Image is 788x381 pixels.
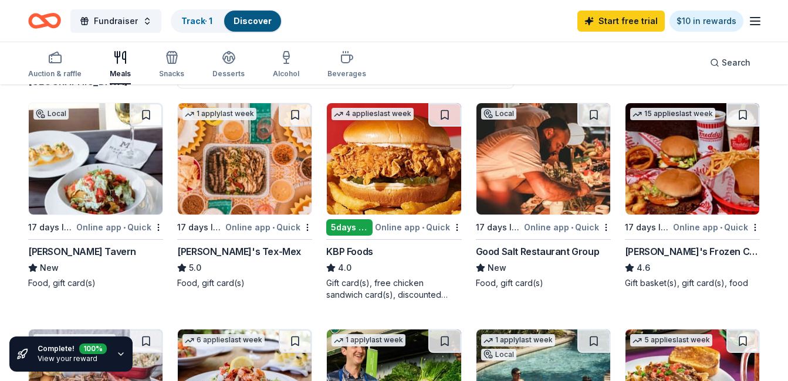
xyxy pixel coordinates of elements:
[630,108,715,120] div: 15 applies last week
[327,69,366,79] div: Beverages
[123,223,126,232] span: •
[273,46,299,84] button: Alcohol
[625,244,760,258] div: [PERSON_NAME]'s Frozen Custard & Steakburgers
[28,220,74,234] div: 17 days left
[488,261,506,275] span: New
[28,69,82,79] div: Auction & raffle
[422,223,424,232] span: •
[189,261,201,275] span: 5.0
[637,261,650,275] span: 4.6
[571,223,573,232] span: •
[76,220,163,234] div: Online app Quick
[28,46,82,84] button: Auction & raffle
[326,103,461,301] a: Image for KBP Foods4 applieslast week5days leftOnline app•QuickKBP Foods4.0Gift card(s), free chi...
[701,51,760,74] button: Search
[234,16,272,26] a: Discover
[272,223,275,232] span: •
[40,261,59,275] span: New
[178,103,312,215] img: Image for Chuy's Tex-Mex
[110,46,131,84] button: Meals
[625,103,760,289] a: Image for Freddy's Frozen Custard & Steakburgers15 applieslast week17 days leftOnline app•Quick[P...
[625,220,671,234] div: 17 days left
[212,69,245,79] div: Desserts
[326,277,461,301] div: Gift card(s), free chicken sandwich card(s), discounted catering
[481,108,516,120] div: Local
[94,14,138,28] span: Fundraiser
[327,103,461,215] img: Image for KBP Foods
[177,244,301,258] div: [PERSON_NAME]'s Tex-Mex
[28,103,163,289] a: Image for Marlow's TavernLocal17 days leftOnline app•Quick[PERSON_NAME] TavernNewFood, gift card(s)
[481,334,555,346] div: 1 apply last week
[177,277,312,289] div: Food, gift card(s)
[182,108,256,120] div: 1 apply last week
[79,341,107,352] div: 100 %
[38,343,107,354] div: Complete!
[28,244,136,258] div: [PERSON_NAME] Tavern
[28,277,163,289] div: Food, gift card(s)
[722,56,750,70] span: Search
[38,354,97,363] a: View your reward
[673,220,760,234] div: Online app Quick
[28,7,61,35] a: Home
[33,108,69,120] div: Local
[476,277,611,289] div: Food, gift card(s)
[70,9,161,33] button: Fundraiser
[171,9,282,33] button: Track· 1Discover
[212,46,245,84] button: Desserts
[159,46,184,84] button: Snacks
[625,277,760,289] div: Gift basket(s), gift card(s), food
[476,103,611,289] a: Image for Good Salt Restaurant GroupLocal17 days leftOnline app•QuickGood Salt Restaurant GroupNe...
[181,16,212,26] a: Track· 1
[182,334,265,346] div: 6 applies last week
[720,223,722,232] span: •
[476,220,522,234] div: 17 days left
[338,261,351,275] span: 4.0
[273,69,299,79] div: Alcohol
[476,244,600,258] div: Good Salt Restaurant Group
[577,11,665,32] a: Start free trial
[630,334,712,346] div: 5 applies last week
[225,220,312,234] div: Online app Quick
[524,220,611,234] div: Online app Quick
[326,244,373,258] div: KBP Foods
[332,334,405,346] div: 1 apply last week
[476,103,610,215] img: Image for Good Salt Restaurant Group
[177,103,312,289] a: Image for Chuy's Tex-Mex1 applylast week17 days leftOnline app•Quick[PERSON_NAME]'s Tex-Mex5.0Foo...
[326,219,372,236] div: 5 days left
[327,46,366,84] button: Beverages
[332,108,414,120] div: 4 applies last week
[110,69,131,79] div: Meals
[29,103,163,215] img: Image for Marlow's Tavern
[375,220,462,234] div: Online app Quick
[159,69,184,79] div: Snacks
[481,349,516,360] div: Local
[177,220,223,234] div: 17 days left
[625,103,759,215] img: Image for Freddy's Frozen Custard & Steakburgers
[669,11,743,32] a: $10 in rewards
